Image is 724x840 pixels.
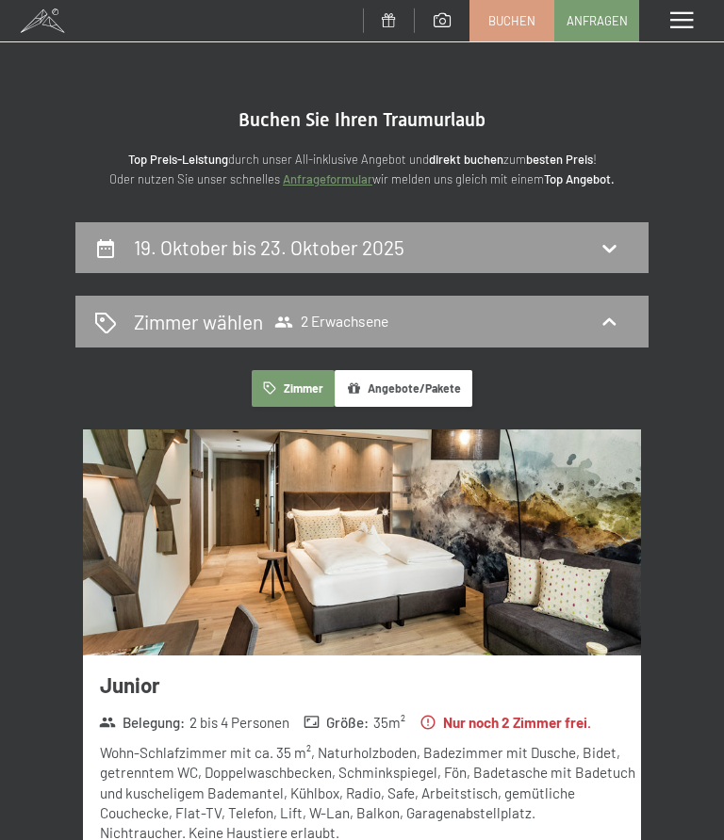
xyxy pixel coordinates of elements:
[189,713,289,733] span: 2 bis 4 Personen
[429,152,503,167] strong: direkt buchen
[304,713,370,733] strong: Größe :
[128,152,228,167] strong: Top Preis-Leistung
[526,152,593,167] strong: besten Preis
[99,713,185,733] strong: Belegung :
[252,370,335,407] button: Zimmer
[335,370,472,407] button: Angebote/Pakete
[420,713,591,733] strong: Nur noch 2 Zimmer frei.
[555,1,638,40] a: Anfragen
[373,713,405,733] span: 35 m²
[134,235,404,259] h2: 19. Oktober bis 23. Oktober 2025
[100,670,641,700] h3: Junior
[567,12,628,29] span: Anfragen
[75,150,649,189] p: durch unser All-inklusive Angebot und zum ! Oder nutzen Sie unser schnelles wir melden uns gleich...
[83,429,641,655] img: mss_renderimg.php
[239,108,485,131] span: Buchen Sie Ihren Traumurlaub
[274,313,388,331] span: 2 Erwachsene
[283,171,372,186] a: Anfrageformular
[544,171,615,186] strong: Top Angebot.
[470,1,553,40] a: Buchen
[134,308,263,335] h2: Zimmer wählen
[488,12,535,29] span: Buchen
